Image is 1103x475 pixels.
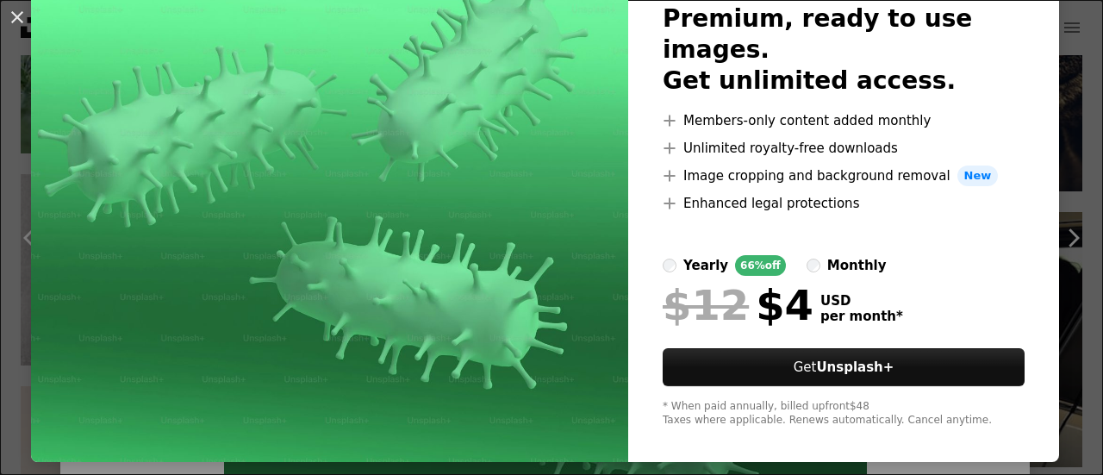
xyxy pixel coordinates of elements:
[683,255,728,276] div: yearly
[663,166,1025,186] li: Image cropping and background removal
[663,283,749,328] span: $12
[816,359,894,375] strong: Unsplash+
[957,166,999,186] span: New
[820,309,903,324] span: per month *
[663,400,1025,428] div: * When paid annually, billed upfront $48 Taxes where applicable. Renews automatically. Cancel any...
[820,293,903,309] span: USD
[663,283,813,328] div: $4
[663,348,1025,386] button: GetUnsplash+
[807,259,820,272] input: monthly
[735,255,786,276] div: 66% off
[663,3,1025,97] h2: Premium, ready to use images. Get unlimited access.
[663,193,1025,214] li: Enhanced legal protections
[827,255,887,276] div: monthly
[663,138,1025,159] li: Unlimited royalty-free downloads
[663,110,1025,131] li: Members-only content added monthly
[663,259,676,272] input: yearly66%off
